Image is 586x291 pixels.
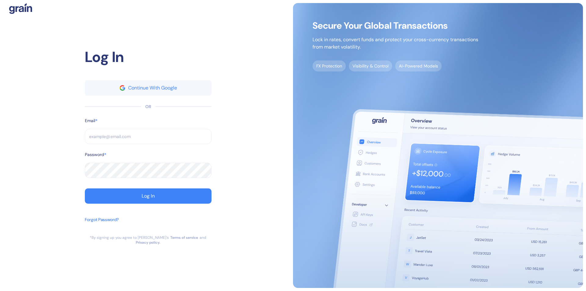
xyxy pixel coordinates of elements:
[293,3,583,288] img: signup-main-image
[142,194,155,198] div: Log In
[85,188,212,204] button: Log In
[85,213,119,235] button: Forgot Password?
[85,129,212,144] input: example@email.com
[85,46,212,68] div: Log In
[200,235,206,240] div: and
[145,104,151,110] div: OR
[136,240,160,245] a: Privacy policy.
[313,23,478,29] span: Secure Your Global Transactions
[85,80,212,96] button: googleContinue With Google
[313,36,478,51] p: Lock in rates, convert funds and protect your cross-currency transactions from market volatility.
[313,60,346,71] span: FX Protection
[349,60,392,71] span: Visibility & Control
[128,85,177,90] div: Continue With Google
[170,235,198,240] a: Terms of service
[85,151,104,158] label: Password
[9,3,32,14] img: logo
[85,216,119,223] div: Forgot Password?
[90,235,169,240] div: *By signing up you agree to [PERSON_NAME]’s
[395,60,442,71] span: AI-Powered Models
[120,85,125,91] img: google
[85,118,95,124] label: Email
